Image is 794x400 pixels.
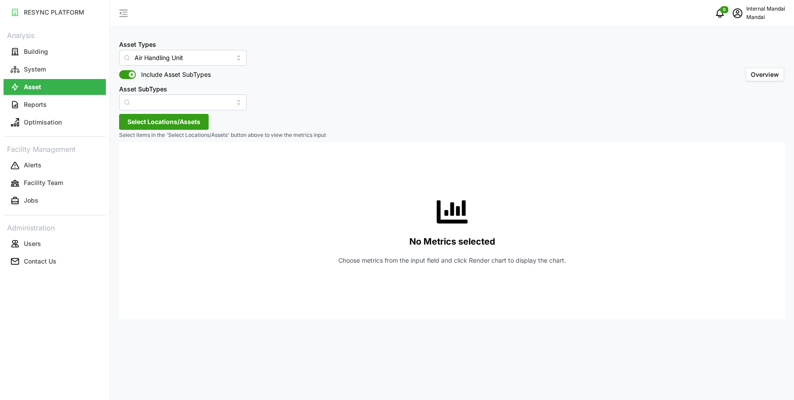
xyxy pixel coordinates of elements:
[723,7,726,13] span: 0
[119,84,167,94] label: Asset SubTypes
[4,114,106,130] button: Optimisation
[24,47,48,56] p: Building
[4,193,106,209] button: Jobs
[4,4,106,21] a: RESYNC PLATFORM
[4,97,106,113] button: Reports
[4,158,106,174] button: Alerts
[119,40,156,49] label: Asset Types
[24,118,62,127] p: Optimisation
[24,196,38,205] p: Jobs
[746,5,785,13] p: Internal Mandai
[136,70,211,79] span: Include Asset SubTypes
[4,235,106,253] a: Users
[127,114,200,129] span: Select Locations/Assets
[4,221,106,234] p: Administration
[4,253,106,270] a: Contact Us
[4,4,106,20] button: RESYNC PLATFORM
[746,13,785,22] p: Mandai
[24,8,84,17] p: RESYNC PLATFORM
[4,192,106,210] a: Jobs
[4,175,106,191] button: Facility Team
[24,161,41,170] p: Alerts
[751,71,779,78] span: Overview
[24,83,41,91] p: Asset
[4,96,106,113] a: Reports
[409,234,495,249] p: No Metrics selected
[711,4,729,22] button: notifications
[4,113,106,131] a: Optimisation
[24,178,63,187] p: Facility Team
[4,43,106,60] a: Building
[4,253,106,269] button: Contact Us
[24,100,47,109] p: Reports
[4,60,106,78] a: System
[4,79,106,95] button: Asset
[24,65,46,74] p: System
[4,142,106,155] p: Facility Management
[4,236,106,252] button: Users
[729,4,746,22] button: schedule
[24,239,41,248] p: Users
[119,132,785,139] p: Select items in the 'Select Locations/Assets' button above to view the metrics input
[4,157,106,174] a: Alerts
[4,44,106,60] button: Building
[4,28,106,41] p: Analysis
[24,257,56,266] p: Contact Us
[4,61,106,77] button: System
[4,78,106,96] a: Asset
[4,174,106,192] a: Facility Team
[338,256,566,265] p: Choose metrics from the input field and click Render chart to display the chart.
[119,114,209,130] button: Select Locations/Assets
